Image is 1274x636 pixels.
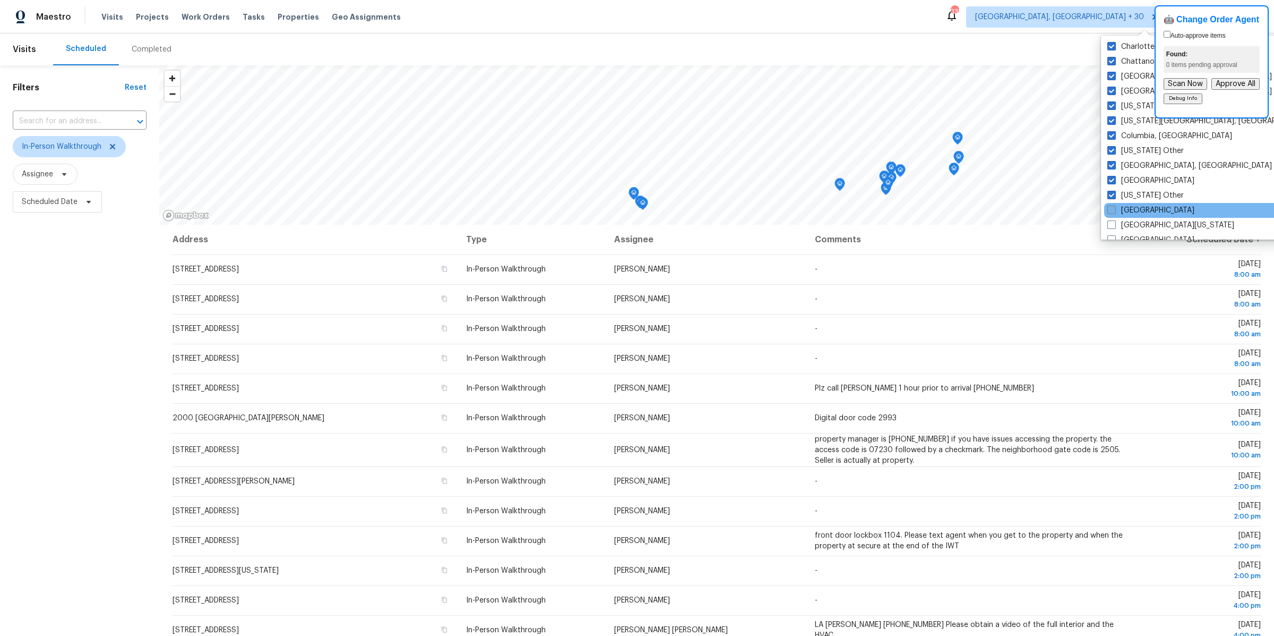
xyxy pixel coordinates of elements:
[614,478,670,485] span: [PERSON_NAME]
[949,163,959,179] div: Map marker
[332,12,401,22] span: Geo Assignments
[173,355,239,362] span: [STREET_ADDRESS]
[125,82,147,93] div: Reset
[172,225,458,255] th: Address
[895,164,906,181] div: Map marker
[1142,481,1261,492] div: 2:00 pm
[1164,32,1226,39] label: Auto-approve items
[1142,600,1261,611] div: 4:00 pm
[173,414,324,422] span: 2000 [GEOGRAPHIC_DATA][PERSON_NAME]
[22,141,101,152] span: In-Person Walkthrough
[182,12,230,22] span: Work Orders
[1142,571,1261,581] div: 2:00 pm
[614,626,728,634] span: [PERSON_NAME] [PERSON_NAME]
[13,38,36,61] span: Visits
[614,295,670,303] span: [PERSON_NAME]
[1164,78,1207,90] button: Scan Now
[173,266,239,273] span: [STREET_ADDRESS]
[173,567,279,574] span: [STREET_ADDRESS][US_STATE]
[36,12,71,22] span: Maestro
[173,626,239,634] span: [STREET_ADDRESS]
[879,171,890,187] div: Map marker
[614,414,670,422] span: [PERSON_NAME]
[173,385,239,392] span: [STREET_ADDRESS]
[466,537,546,545] span: In-Person Walkthrough
[173,446,239,454] span: [STREET_ADDRESS]
[614,325,670,333] span: [PERSON_NAME]
[1142,290,1261,310] span: [DATE]
[629,187,639,203] div: Map marker
[815,532,1123,550] span: front door lockbox 1104. Please text agent when you get to the property and when the property at ...
[466,626,546,634] span: In-Person Walkthrough
[815,507,817,515] span: -
[440,506,449,515] button: Copy Address
[165,87,180,101] span: Zoom out
[13,113,117,130] input: Search for an address...
[1164,94,1202,104] button: Debug Info
[165,86,180,101] button: Zoom out
[173,507,239,515] span: [STREET_ADDRESS]
[614,597,670,604] span: [PERSON_NAME]
[1142,299,1261,310] div: 8:00 am
[13,82,125,93] h1: Filters
[614,355,670,362] span: [PERSON_NAME]
[815,414,897,422] span: Digital door code 2993
[22,197,78,207] span: Scheduled Date
[815,295,817,303] span: -
[1142,472,1261,492] span: [DATE]
[886,162,897,178] div: Map marker
[466,446,546,454] span: In-Person Walkthrough
[614,385,670,392] span: [PERSON_NAME]
[1107,41,1155,52] label: Charlotte
[1142,502,1261,522] span: [DATE]
[440,324,449,333] button: Copy Address
[1107,205,1194,216] label: [GEOGRAPHIC_DATA]
[466,597,546,604] span: In-Person Walkthrough
[1107,146,1184,156] label: [US_STATE] Other
[1142,379,1261,399] span: [DATE]
[243,13,265,21] span: Tasks
[1142,450,1261,461] div: 10:00 am
[440,383,449,393] button: Copy Address
[440,476,449,486] button: Copy Address
[952,132,963,148] div: Map marker
[881,182,891,199] div: Map marker
[162,209,209,222] a: Mapbox homepage
[440,294,449,303] button: Copy Address
[1142,562,1261,581] span: [DATE]
[133,114,148,129] button: Open
[815,385,1034,392] span: Plz call [PERSON_NAME] 1 hour prior to arrival [PHONE_NUMBER]
[466,385,546,392] span: In-Person Walkthrough
[440,413,449,422] button: Copy Address
[614,567,670,574] span: [PERSON_NAME]
[1107,71,1272,82] label: [GEOGRAPHIC_DATA], [GEOGRAPHIC_DATA]
[1211,78,1260,90] button: Approve All
[883,177,893,193] div: Map marker
[614,446,670,454] span: [PERSON_NAME]
[834,178,845,194] div: Map marker
[132,44,171,55] div: Completed
[1142,541,1261,552] div: 2:00 pm
[638,197,648,214] div: Map marker
[466,567,546,574] span: In-Person Walkthrough
[440,445,449,454] button: Copy Address
[815,436,1120,464] span: property manager is [PHONE_NUMBER] if you have issues accessing the property. the access code is ...
[815,355,817,362] span: -
[466,355,546,362] span: In-Person Walkthrough
[173,325,239,333] span: [STREET_ADDRESS]
[101,12,123,22] span: Visits
[1107,190,1184,201] label: [US_STATE] Other
[815,567,817,574] span: -
[466,325,546,333] span: In-Person Walkthrough
[815,597,817,604] span: -
[606,225,806,255] th: Assignee
[1142,359,1261,369] div: 8:00 am
[951,6,958,17] div: 338
[278,12,319,22] span: Properties
[173,295,239,303] span: [STREET_ADDRESS]
[466,266,546,273] span: In-Person Walkthrough
[1142,329,1261,340] div: 8:00 am
[1107,175,1194,186] label: [GEOGRAPHIC_DATA]
[1142,591,1261,611] span: [DATE]
[806,225,1133,255] th: Comments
